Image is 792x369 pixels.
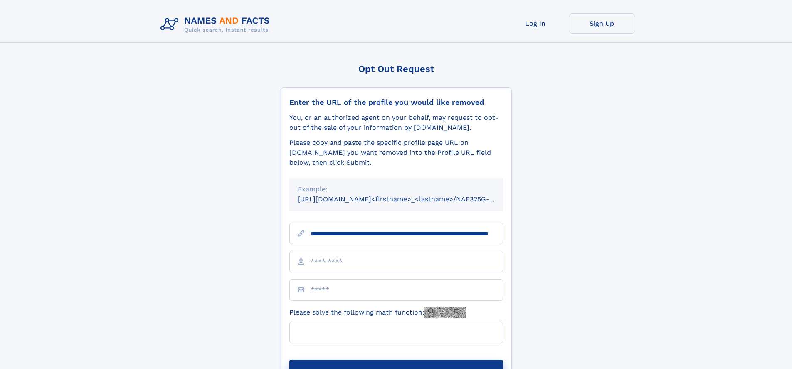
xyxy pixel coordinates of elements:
div: Example: [298,184,495,194]
a: Sign Up [569,13,635,34]
div: You, or an authorized agent on your behalf, may request to opt-out of the sale of your informatio... [289,113,503,133]
div: Opt Out Request [281,64,512,74]
div: Enter the URL of the profile you would like removed [289,98,503,107]
label: Please solve the following math function: [289,307,466,318]
div: Please copy and paste the specific profile page URL on [DOMAIN_NAME] you want removed into the Pr... [289,138,503,168]
img: Logo Names and Facts [157,13,277,36]
a: Log In [502,13,569,34]
small: [URL][DOMAIN_NAME]<firstname>_<lastname>/NAF325G-xxxxxxxx [298,195,519,203]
